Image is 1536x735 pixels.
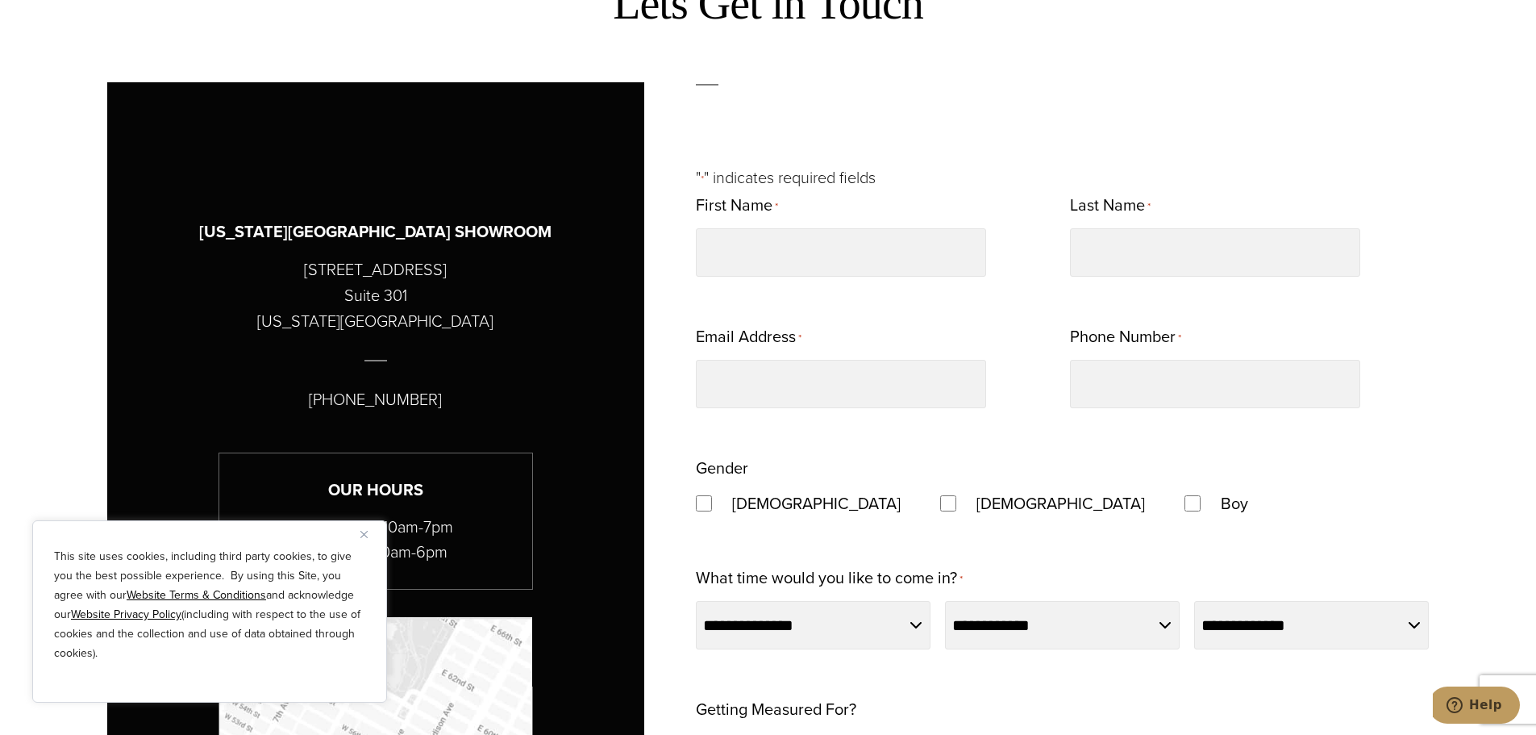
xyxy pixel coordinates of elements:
button: Close [360,524,380,544]
label: First Name [696,190,778,222]
h3: Our Hours [219,478,532,503]
label: [DEMOGRAPHIC_DATA] [716,489,917,518]
p: [STREET_ADDRESS] Suite 301 [US_STATE][GEOGRAPHIC_DATA] [257,257,493,334]
label: Last Name [1070,190,1151,222]
label: [DEMOGRAPHIC_DATA] [960,489,1161,518]
p: [PHONE_NUMBER] [309,386,442,412]
legend: Gender [696,453,748,482]
h3: [US_STATE][GEOGRAPHIC_DATA] SHOWROOM [199,219,552,244]
label: What time would you like to come in? [696,563,963,595]
p: This site uses cookies, including third party cookies, to give you the best possible experience. ... [54,547,365,663]
legend: Getting Measured For? [696,695,856,724]
p: Mon-[DATE] 10am-7pm Sat & Sun 10am-6pm [219,515,532,565]
iframe: Opens a widget where you can chat to one of our agents [1433,687,1520,727]
img: Close [360,531,368,538]
a: Website Terms & Conditions [127,587,266,603]
a: Website Privacy Policy [71,606,181,623]
p: " " indicates required fields [696,165,1429,190]
label: Phone Number [1070,322,1181,353]
label: Boy [1205,489,1264,518]
label: Email Address [696,322,801,353]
